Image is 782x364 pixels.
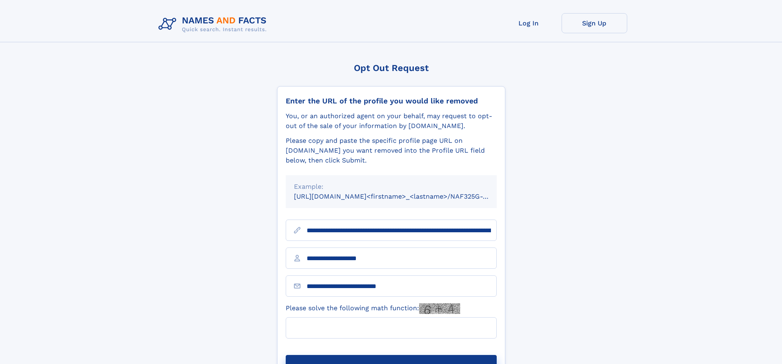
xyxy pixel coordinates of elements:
label: Please solve the following math function: [286,303,460,314]
div: Opt Out Request [277,63,505,73]
a: Log In [496,13,562,33]
div: Please copy and paste the specific profile page URL on [DOMAIN_NAME] you want removed into the Pr... [286,136,497,165]
div: You, or an authorized agent on your behalf, may request to opt-out of the sale of your informatio... [286,111,497,131]
div: Enter the URL of the profile you would like removed [286,96,497,105]
div: Example: [294,182,488,192]
small: [URL][DOMAIN_NAME]<firstname>_<lastname>/NAF325G-xxxxxxxx [294,192,512,200]
img: Logo Names and Facts [155,13,273,35]
a: Sign Up [562,13,627,33]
